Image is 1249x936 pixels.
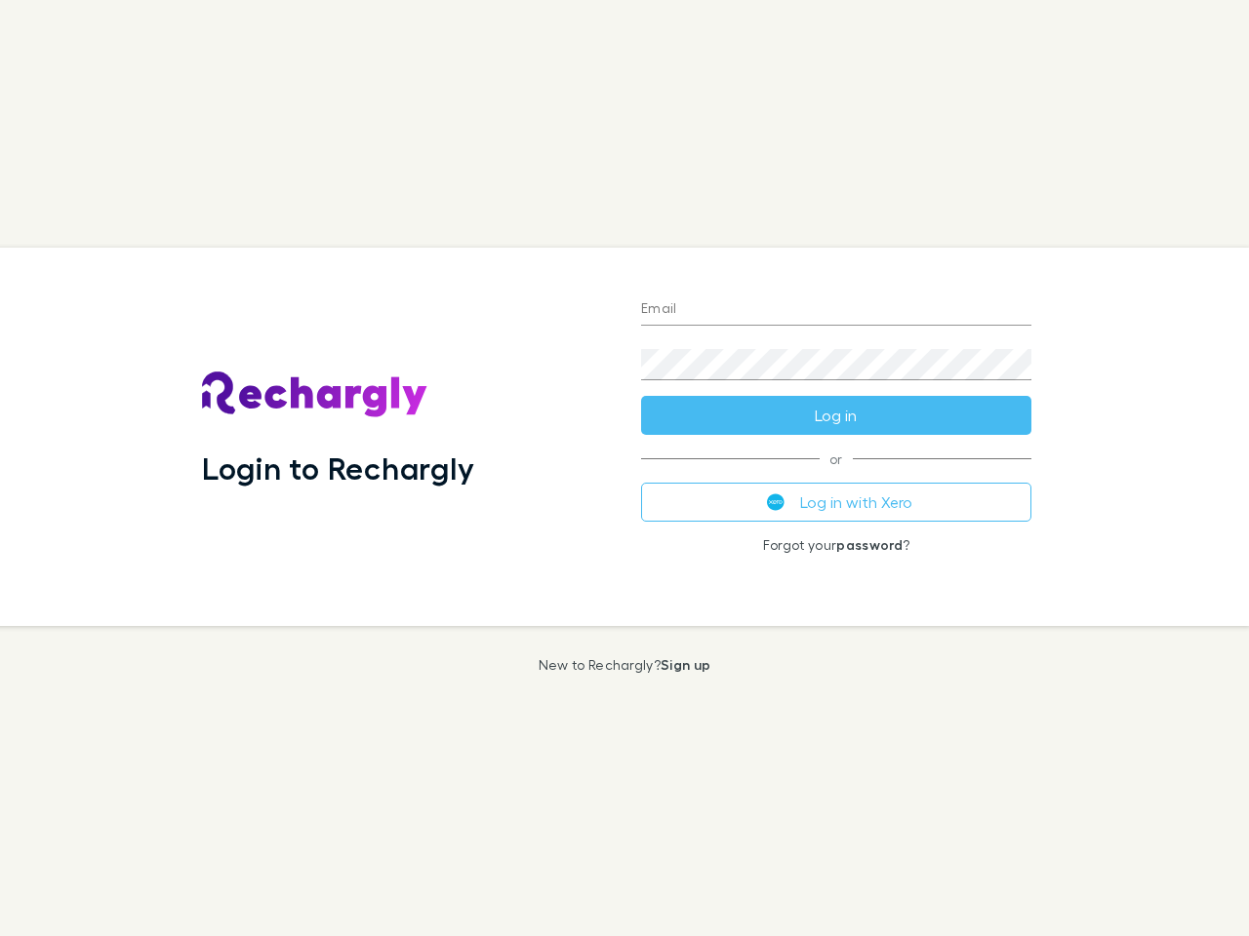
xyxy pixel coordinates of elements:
button: Log in with Xero [641,483,1031,522]
button: Log in [641,396,1031,435]
img: Xero's logo [767,493,785,511]
p: New to Rechargly? [539,657,711,673]
h1: Login to Rechargly [202,449,474,487]
a: password [836,536,903,553]
p: Forgot your ? [641,537,1031,553]
a: Sign up [661,656,710,673]
span: or [641,458,1031,459]
img: Rechargly's Logo [202,371,428,418]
